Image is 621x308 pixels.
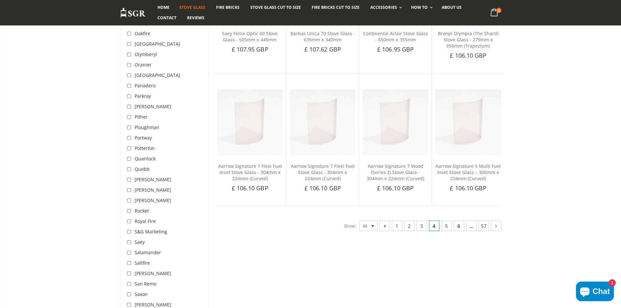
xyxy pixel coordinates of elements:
span: Ploughman [135,124,159,130]
img: Aarrow Signature 5 Multi Fuel Inset Stove Glass [435,90,501,155]
a: Reviews [182,13,209,23]
a: 5 [441,221,452,231]
span: Saltfire [135,260,150,266]
span: £ 106.10 GBP [304,184,341,192]
span: [PERSON_NAME] [135,301,171,308]
a: 0 [488,7,501,19]
a: 6 [454,221,464,231]
img: Stove Glass Replacement [120,7,146,18]
a: Contact [153,13,181,23]
span: Olymberyl [135,51,157,57]
a: Saey Fenix Optic 60 Stove Glass - 505mm x 445mm [222,30,278,43]
span: Saxon [135,291,148,297]
a: 2 [404,221,415,231]
span: Home [157,5,170,10]
span: Oranier [135,62,152,68]
a: Barbas Unica 70 Stove Glass - 635mm x 340mm [290,30,355,43]
a: 3 [417,221,427,231]
span: £ 107.62 GBP [304,45,341,53]
span: [PERSON_NAME] [135,197,171,203]
span: Salamander [135,249,161,256]
a: Stove Glass [174,2,210,13]
span: Reviews [187,15,204,21]
span: Royal Fire [135,218,156,224]
span: Pither [135,114,148,120]
span: [PERSON_NAME] [135,187,171,193]
span: Portway [135,135,152,141]
span: [GEOGRAPHIC_DATA] [135,41,180,47]
span: Parkray [135,93,151,99]
span: How To [411,5,428,10]
span: Oakfire [135,30,150,37]
img: Aarrow Signature 7 Wood (Series 2) Stove Glass [362,90,428,155]
span: 4 [429,221,439,231]
img: Aarrow Signature 7 Flexi Fuel Stove Glass [290,90,356,155]
span: £ 106.95 GBP [377,45,414,53]
span: Saey [135,239,145,245]
a: About us [437,2,466,13]
span: S&G Marketing [135,228,167,235]
span: £ 106.10 GBP [377,184,414,192]
span: Rocket [135,208,149,214]
span: … [466,221,477,231]
a: Fire Bricks [211,2,244,13]
a: Bronpi Olympia (The Shard) Stove Glass - 279mm x 956mm (Trapezium) [438,30,498,49]
inbox-online-store-chat: Shopify online store chat [574,282,616,303]
a: Fire Bricks Cut To Size [307,2,364,13]
span: [PERSON_NAME] [135,176,171,183]
a: How To [406,2,436,13]
span: [GEOGRAPHIC_DATA] [135,72,180,78]
span: Stove Glass [179,5,205,10]
span: Quantock [135,155,155,162]
span: Fire Bricks Cut To Size [312,5,360,10]
span: £ 107.95 GBP [232,45,268,53]
span: £ 106.10 GBP [232,184,268,192]
a: 1 [392,221,402,231]
a: Stove Glass Cut To Size [245,2,306,13]
span: Quebb [135,166,150,172]
span: [PERSON_NAME] [135,270,171,276]
span: [PERSON_NAME] [135,103,171,110]
a: Accessories [365,2,405,13]
span: 0 [496,8,501,13]
a: Aarrow Signature 7 Flexi Fuel Inset Stove Glass - 304mm x 224mm (Curved) [218,163,282,182]
span: Panadero [135,82,155,89]
span: Stove Glass Cut To Size [250,5,301,10]
span: £ 106.10 GBP [450,51,486,59]
span: £ 106.10 GBP [450,184,486,192]
span: About us [442,5,462,10]
a: Continental Arlair Stove Glass - 650mm x 355mm [363,30,428,43]
span: Show: [344,221,356,231]
span: Accessories [370,5,397,10]
span: Potterton [135,145,155,151]
a: Home [153,2,174,13]
a: Aarrow Signature 5 Multi Fuel Inset Stove Glass – 300mm x 224mm (Curved) [436,163,501,182]
a: 57 [479,221,489,231]
span: San Remo [135,281,156,287]
span: Contact [157,15,176,21]
a: Aarrow Signature 7 Flexi Fuel Stove Glass - 304mm x 224mm (Curved) [291,163,355,182]
img: Aarrow Signature 7 Flexi Fuel Inset stove glass [217,90,283,155]
span: Fire Bricks [216,5,240,10]
a: Aarrow Signature 7 Wood (Series 2) Stove Glass - 304mm x 224mm (Curved) [367,163,424,182]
